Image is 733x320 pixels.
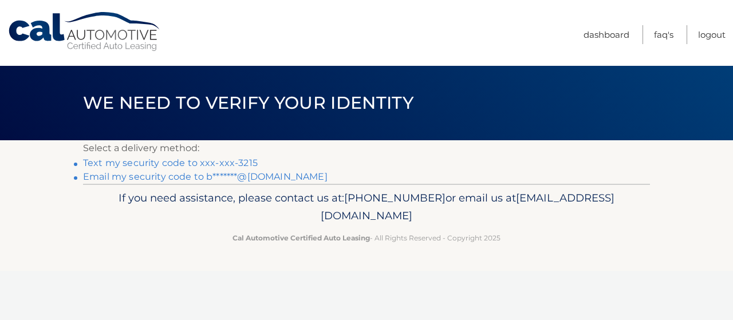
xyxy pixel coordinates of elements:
[83,92,413,113] span: We need to verify your identity
[83,140,650,156] p: Select a delivery method:
[698,25,726,44] a: Logout
[90,232,643,244] p: - All Rights Reserved - Copyright 2025
[654,25,673,44] a: FAQ's
[344,191,446,204] span: [PHONE_NUMBER]
[584,25,629,44] a: Dashboard
[83,171,328,182] a: Email my security code to b*******@[DOMAIN_NAME]
[232,234,370,242] strong: Cal Automotive Certified Auto Leasing
[83,157,258,168] a: Text my security code to xxx-xxx-3215
[7,11,162,52] a: Cal Automotive
[90,189,643,226] p: If you need assistance, please contact us at: or email us at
